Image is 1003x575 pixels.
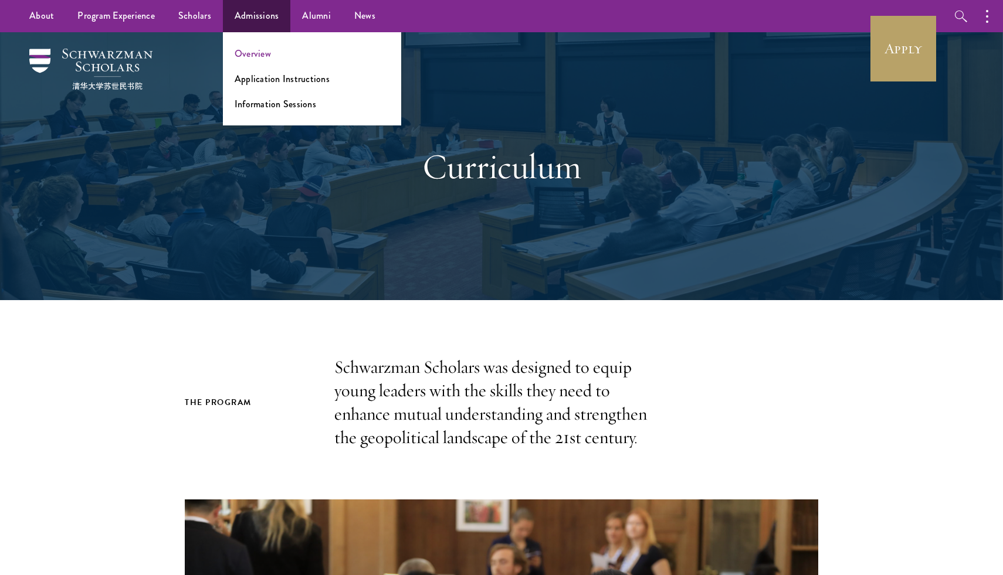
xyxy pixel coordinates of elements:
a: Overview [235,47,271,60]
p: Schwarzman Scholars was designed to equip young leaders with the skills they need to enhance mutu... [334,356,669,450]
a: Application Instructions [235,72,330,86]
a: Information Sessions [235,97,316,111]
h2: The Program [185,395,311,410]
h1: Curriculum [299,145,704,188]
a: Apply [870,16,936,81]
img: Schwarzman Scholars [29,49,153,90]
